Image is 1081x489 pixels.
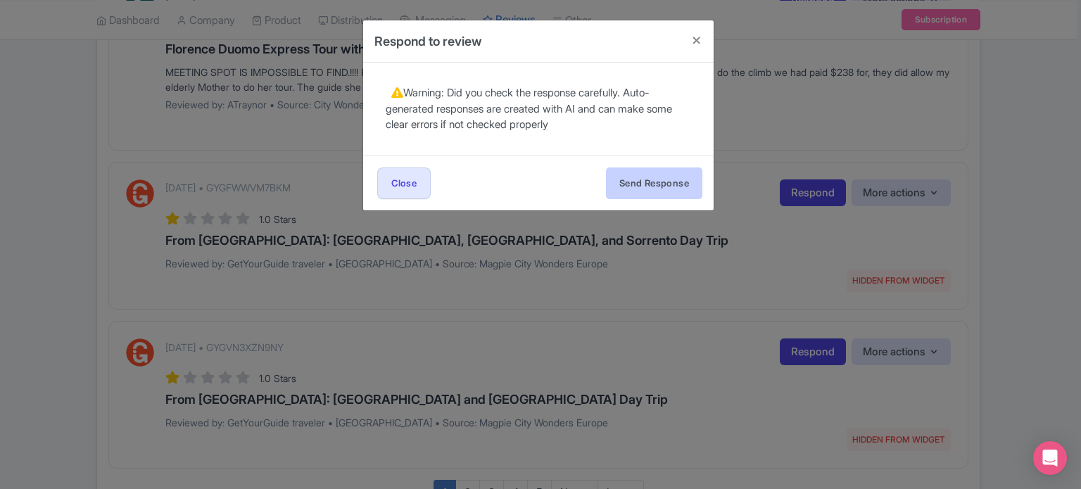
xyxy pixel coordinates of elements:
[377,167,431,199] a: Close
[606,167,702,199] button: Send Response
[374,32,482,51] h4: Respond to review
[680,20,714,61] button: Close
[386,85,691,133] div: Warning: Did you check the response carefully. Auto-generated responses are created with AI and c...
[1033,441,1067,475] div: Open Intercom Messenger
